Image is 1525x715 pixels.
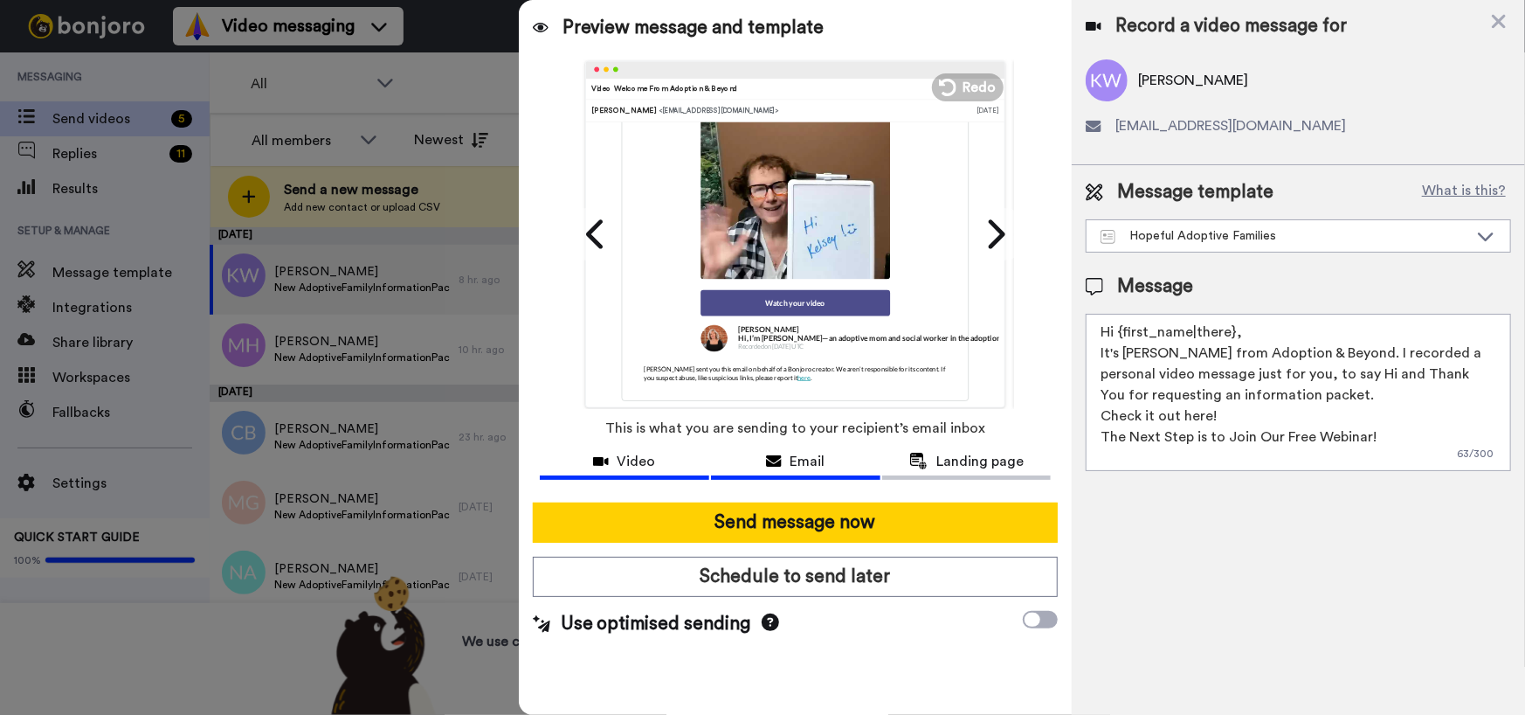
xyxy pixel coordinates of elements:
[790,451,825,472] span: Email
[591,105,977,115] div: [PERSON_NAME]
[622,351,968,395] p: [PERSON_NAME] sent you this email on behalf of a Bonjoro creator. We aren’t responsible for its c...
[1101,227,1468,245] div: Hopeful Adoptive Families
[533,503,1059,543] button: Send message now
[700,324,728,351] img: 6ccd836c-b7c5-4d2c-a823-b2b2399f2d6c-1746485891.jpg
[618,451,656,472] span: Video
[561,611,751,637] span: Use optimised sending
[1101,230,1115,244] img: Message-temps.svg
[1117,179,1273,205] span: Message template
[700,289,890,316] div: Watch your video
[738,325,1215,334] p: [PERSON_NAME]
[738,343,1215,351] p: Recorded on [DATE] UTC
[738,334,1215,343] p: Hi, I’m [PERSON_NAME]—an adoptive mom and social worker in the adoption field since [DATE]. I’m h...
[1086,314,1511,471] textarea: Hi {first_name|there}, It's [PERSON_NAME] from Adoption & Beyond. I recorded a personal video mes...
[700,89,890,279] img: Z
[533,557,1059,597] button: Schedule to send later
[1117,274,1193,300] span: Message
[797,373,811,381] span: here
[977,105,999,115] div: [DATE]
[936,451,1024,472] span: Landing page
[1417,179,1511,205] button: What is this?
[605,409,985,448] span: This is what you are sending to your recipient’s email inbox
[1115,115,1346,136] span: [EMAIL_ADDRESS][DOMAIN_NAME]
